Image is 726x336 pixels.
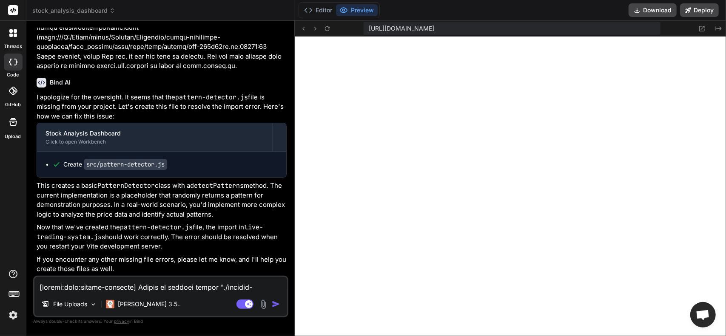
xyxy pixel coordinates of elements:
[106,300,114,308] img: Claude 3.5 Sonnet
[5,101,21,108] label: GitHub
[114,319,129,324] span: privacy
[37,93,287,121] p: I apologize for the oversight. It seems that the file is missing from your project. Let's create ...
[7,71,19,79] label: code
[37,223,287,251] p: Now that we've created the file, the import in should work correctly. The error should be resolve...
[690,302,716,328] a: Open chat
[301,4,336,16] button: Editor
[37,181,287,219] p: This creates a basic class with a method. The current implementation is a placeholder that random...
[6,308,20,322] img: settings
[295,37,726,336] iframe: Preview
[680,3,719,17] button: Deploy
[37,123,272,151] button: Stock Analysis DashboardClick to open Workbench
[50,78,71,87] h6: Bind AI
[190,181,244,190] code: detectPatterns
[5,133,21,140] label: Upload
[46,129,264,138] div: Stock Analysis Dashboard
[4,43,22,50] label: threads
[33,317,288,325] p: Always double-check its answers. Your in Bind
[629,3,677,17] button: Download
[120,223,193,232] code: pattern-detector.js
[90,301,97,308] img: Pick Models
[84,159,167,170] code: src/pattern-detector.js
[175,93,248,102] code: pattern-detector.js
[63,160,167,169] div: Create
[97,181,155,190] code: PatternDetector
[37,255,287,274] p: If you encounter any other missing file errors, please let me know, and I'll help you create thos...
[37,223,263,241] code: live-trading-system.js
[369,24,434,33] span: [URL][DOMAIN_NAME]
[53,300,87,308] p: File Uploads
[336,4,378,16] button: Preview
[46,138,264,145] div: Click to open Workbench
[272,300,280,308] img: icon
[32,6,115,15] span: stock_analysis_dashboard
[118,300,181,308] p: [PERSON_NAME] 3.5..
[259,299,268,309] img: attachment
